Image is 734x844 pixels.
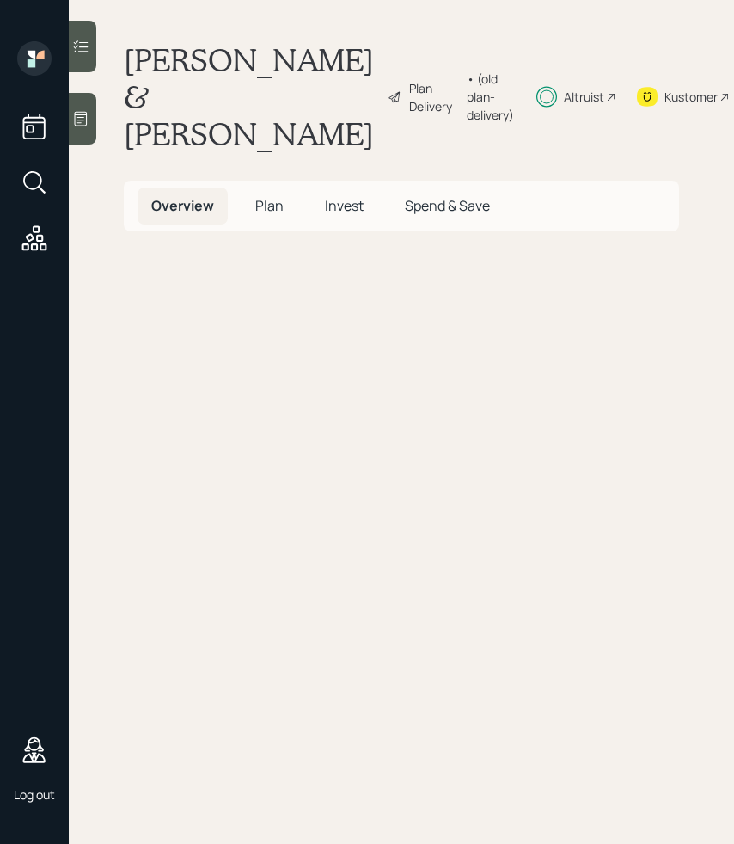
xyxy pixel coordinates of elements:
[664,88,718,106] div: Kustomer
[564,88,604,106] div: Altruist
[405,196,490,215] span: Spend & Save
[325,196,364,215] span: Invest
[409,79,458,115] div: Plan Delivery
[124,41,374,153] h1: [PERSON_NAME] & [PERSON_NAME]
[255,196,284,215] span: Plan
[151,196,214,215] span: Overview
[467,70,514,124] div: • (old plan-delivery)
[14,786,55,803] div: Log out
